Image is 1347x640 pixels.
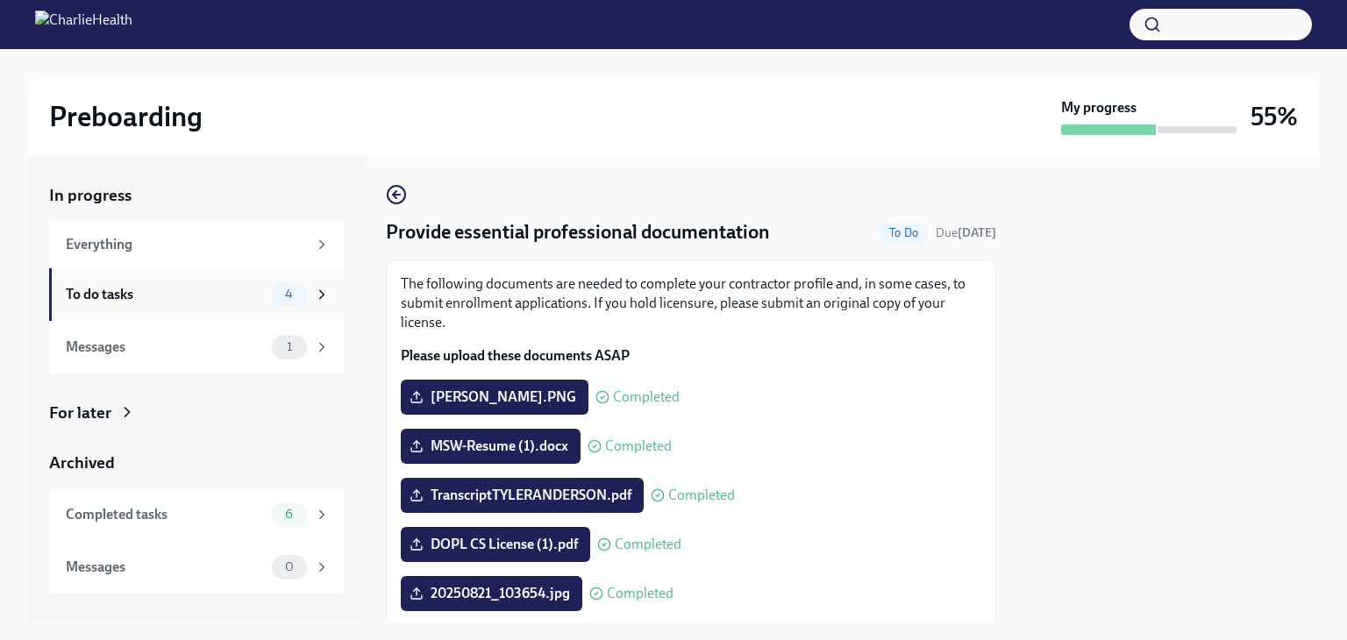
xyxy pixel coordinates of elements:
[274,508,303,521] span: 6
[879,226,929,239] span: To Do
[49,99,203,134] h2: Preboarding
[49,268,344,321] a: To do tasks4
[49,321,344,373] a: Messages1
[958,225,996,240] strong: [DATE]
[401,478,644,513] label: TranscriptTYLERANDERSON.pdf
[613,390,680,404] span: Completed
[49,221,344,268] a: Everything
[66,338,265,357] div: Messages
[66,505,265,524] div: Completed tasks
[401,274,981,332] p: The following documents are needed to complete your contractor profile and, in some cases, to sub...
[401,576,582,611] label: 20250821_103654.jpg
[936,224,996,241] span: August 24th, 2025 07:00
[49,488,344,541] a: Completed tasks6
[276,340,303,353] span: 1
[35,11,132,39] img: CharlieHealth
[66,235,307,254] div: Everything
[413,437,568,455] span: MSW-Resume (1).docx
[401,380,588,415] label: [PERSON_NAME].PNG
[1251,101,1298,132] h3: 55%
[413,536,578,553] span: DOPL CS License (1).pdf
[49,184,344,207] a: In progress
[49,452,344,474] a: Archived
[66,558,265,577] div: Messages
[605,439,672,453] span: Completed
[413,388,576,406] span: [PERSON_NAME].PNG
[274,288,303,301] span: 4
[413,585,570,602] span: 20250821_103654.jpg
[413,487,631,504] span: TranscriptTYLERANDERSON.pdf
[49,541,344,594] a: Messages0
[936,225,996,240] span: Due
[401,527,590,562] label: DOPL CS License (1).pdf
[401,429,581,464] label: MSW-Resume (1).docx
[386,219,770,245] h4: Provide essential professional documentation
[401,347,630,364] strong: Please upload these documents ASAP
[274,560,304,573] span: 0
[615,537,681,551] span: Completed
[1061,98,1137,117] strong: My progress
[668,488,735,502] span: Completed
[607,587,673,601] span: Completed
[66,285,265,304] div: To do tasks
[49,402,111,424] div: For later
[49,402,344,424] a: For later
